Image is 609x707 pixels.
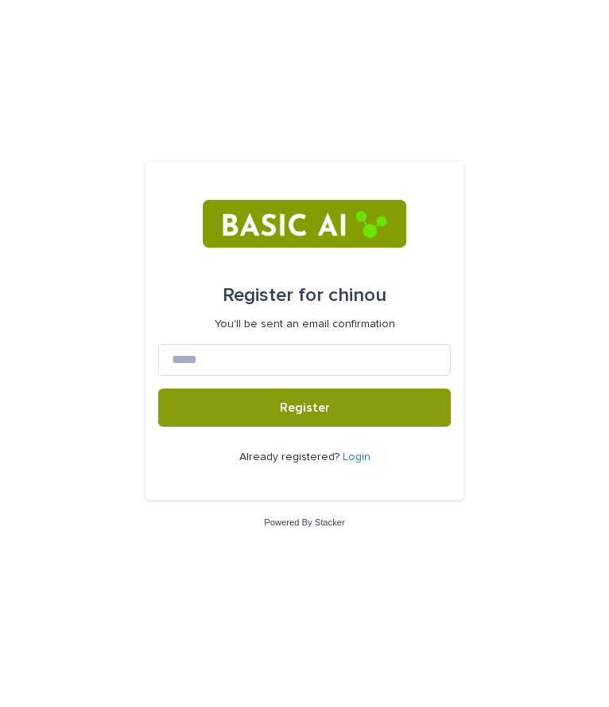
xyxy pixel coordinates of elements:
[223,273,386,318] div: chinou
[264,518,344,527] a: Powered By Stacker
[223,286,324,305] span: Register for
[280,401,330,414] span: Register
[158,389,451,427] button: Register
[343,451,370,463] a: Login
[239,451,343,463] span: Already registered?
[203,200,405,248] img: RtIB8pj2QQiOZo6waziI
[215,318,395,331] p: You'll be sent an email confirmation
